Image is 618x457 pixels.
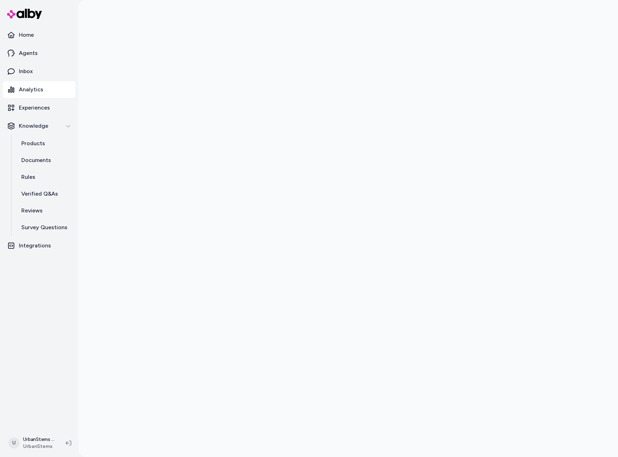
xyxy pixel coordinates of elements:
[8,437,20,449] span: U
[3,45,75,62] a: Agents
[23,436,54,443] p: UrbanStems Shopify
[3,81,75,98] a: Analytics
[19,122,48,130] p: Knowledge
[14,135,75,152] a: Products
[19,104,50,112] p: Experiences
[21,190,58,198] p: Verified Q&As
[21,139,45,148] p: Products
[19,49,38,57] p: Agents
[21,206,43,215] p: Reviews
[19,241,51,250] p: Integrations
[14,169,75,185] a: Rules
[3,63,75,80] a: Inbox
[3,27,75,43] a: Home
[14,152,75,169] a: Documents
[14,219,75,236] a: Survey Questions
[3,237,75,254] a: Integrations
[21,223,67,232] p: Survey Questions
[19,67,33,76] p: Inbox
[23,443,54,450] span: UrbanStems
[14,202,75,219] a: Reviews
[19,85,43,94] p: Analytics
[21,173,35,181] p: Rules
[3,99,75,116] a: Experiences
[7,9,42,19] img: alby Logo
[19,31,34,39] p: Home
[3,118,75,134] button: Knowledge
[14,185,75,202] a: Verified Q&As
[4,432,60,454] button: UUrbanStems ShopifyUrbanStems
[21,156,51,164] p: Documents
